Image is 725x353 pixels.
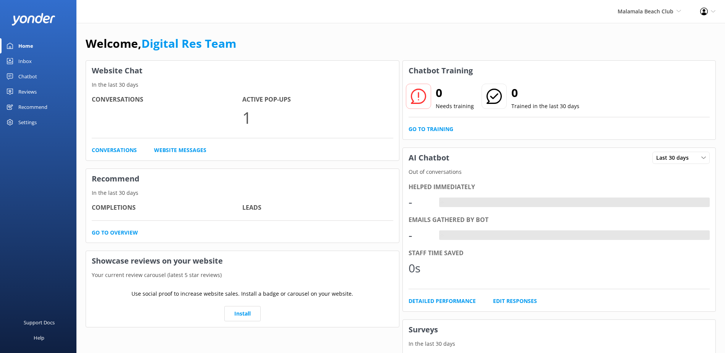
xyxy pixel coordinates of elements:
[618,8,673,15] span: Malamala Beach Club
[511,84,579,102] h2: 0
[18,53,32,69] div: Inbox
[141,36,236,51] a: Digital Res Team
[409,193,431,211] div: -
[18,99,47,115] div: Recommend
[242,203,393,213] h4: Leads
[436,84,474,102] h2: 0
[86,251,399,271] h3: Showcase reviews on your website
[131,290,353,298] p: Use social proof to increase website sales. Install a badge or carousel on your website.
[18,115,37,130] div: Settings
[242,95,393,105] h4: Active Pop-ups
[24,315,55,330] div: Support Docs
[493,297,537,305] a: Edit Responses
[224,306,261,321] a: Install
[18,38,33,53] div: Home
[409,226,431,245] div: -
[86,271,399,279] p: Your current review carousel (latest 5 star reviews)
[403,61,478,81] h3: Chatbot Training
[403,168,716,176] p: Out of conversations
[242,105,393,130] p: 1
[436,102,474,110] p: Needs training
[92,95,242,105] h4: Conversations
[403,340,716,348] p: In the last 30 days
[403,148,455,168] h3: AI Chatbot
[154,146,206,154] a: Website Messages
[86,81,399,89] p: In the last 30 days
[86,169,399,189] h3: Recommend
[439,230,445,240] div: -
[18,69,37,84] div: Chatbot
[86,61,399,81] h3: Website Chat
[403,320,716,340] h3: Surveys
[92,203,242,213] h4: Completions
[18,84,37,99] div: Reviews
[656,154,693,162] span: Last 30 days
[11,13,55,26] img: yonder-white-logo.png
[409,297,476,305] a: Detailed Performance
[92,146,137,154] a: Conversations
[34,330,44,345] div: Help
[409,125,453,133] a: Go to Training
[409,182,710,192] div: Helped immediately
[92,228,138,237] a: Go to overview
[86,34,236,53] h1: Welcome,
[511,102,579,110] p: Trained in the last 30 days
[409,259,431,277] div: 0s
[409,248,710,258] div: Staff time saved
[86,189,399,197] p: In the last 30 days
[439,198,445,207] div: -
[409,215,710,225] div: Emails gathered by bot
